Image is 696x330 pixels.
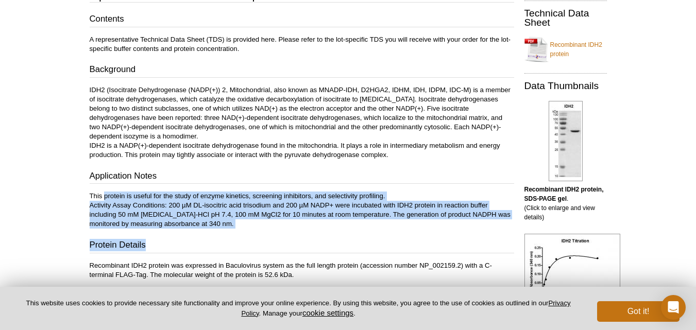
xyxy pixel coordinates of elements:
[661,295,686,320] div: Open Intercom Messenger
[90,261,514,280] p: Recombinant IDH2 protein was expressed in Baculovirus system as the full length protein (accessio...
[90,35,514,54] p: A representative Technical Data Sheet (TDS) is provided here. Please refer to the lot-specific TD...
[524,185,607,222] p: . (Click to enlarge and view details)
[90,13,514,27] h3: Contents
[90,63,514,78] h3: Background
[16,299,580,318] p: This website uses cookies to provide necessary site functionality and improve your online experie...
[549,101,583,181] img: Recombinant IDH2 protein, SDS-PAGE gel.
[524,34,607,65] a: Recombinant IDH2 protein
[90,192,514,229] p: This protein is useful for the study of enzyme kinetics, screening inhibitors, and selectivity pr...
[524,9,607,27] h2: Technical Data Sheet
[524,81,607,91] h2: Data Thumbnails
[302,308,353,317] button: cookie settings
[524,234,620,307] img: Recombinant IDH2 protein activity.
[90,170,514,184] h3: Application Notes
[241,299,570,317] a: Privacy Policy
[90,85,514,160] p: IDH2 (Isocitrate Dehydrogenase (NADP(+)) 2, Mitochondrial, also known as MNADP-IDH, D2HGA2, IDHM,...
[90,239,514,253] h3: Protein Details
[524,186,604,202] b: Recombinant IDH2 protein, SDS-PAGE gel
[597,301,680,322] button: Got it!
